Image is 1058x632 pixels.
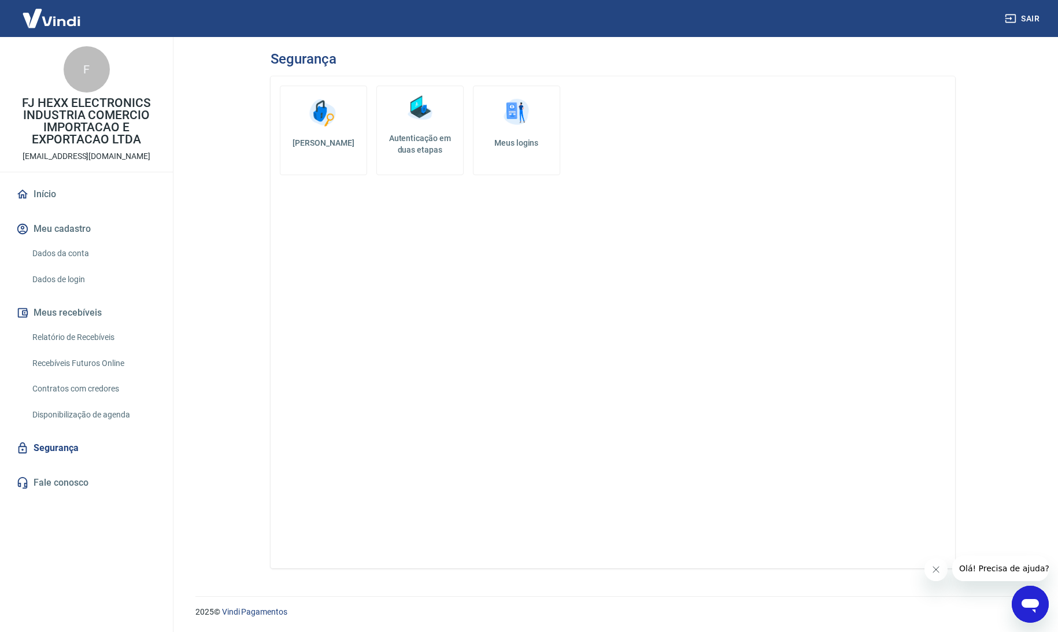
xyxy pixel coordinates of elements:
a: Relatório de Recebíveis [28,326,159,349]
h5: Meus logins [483,137,550,149]
p: [EMAIL_ADDRESS][DOMAIN_NAME] [23,150,150,162]
a: Recebíveis Futuros Online [28,352,159,375]
iframe: Button to launch messaging window [1012,586,1049,623]
img: Vindi [14,1,89,36]
span: Olá! Precisa de ajuda? [7,8,97,17]
iframe: Close message [924,558,948,581]
iframe: Message from company [952,556,1049,581]
img: Meus logins [499,95,534,130]
div: F [64,46,110,93]
a: Autenticação em duas etapas [376,86,464,175]
h5: [PERSON_NAME] [290,137,357,149]
img: Autenticação em duas etapas [402,91,437,125]
a: [PERSON_NAME] [280,86,367,175]
p: FJ HEXX ELECTRONICS INDUSTRIA COMERCIO IMPORTACAO E EXPORTACAO LTDA [9,97,164,146]
a: Segurança [14,435,159,461]
a: Contratos com credores [28,377,159,401]
img: Alterar senha [306,95,341,130]
h3: Segurança [271,51,336,67]
a: Dados da conta [28,242,159,265]
h5: Autenticação em duas etapas [382,132,458,156]
button: Meu cadastro [14,216,159,242]
button: Meus recebíveis [14,300,159,326]
p: 2025 © [195,606,1030,618]
a: Meus logins [473,86,560,175]
a: Vindi Pagamentos [222,607,287,616]
a: Disponibilização de agenda [28,403,159,427]
a: Início [14,182,159,207]
a: Fale conosco [14,470,159,496]
a: Dados de login [28,268,159,291]
button: Sair [1002,8,1044,29]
